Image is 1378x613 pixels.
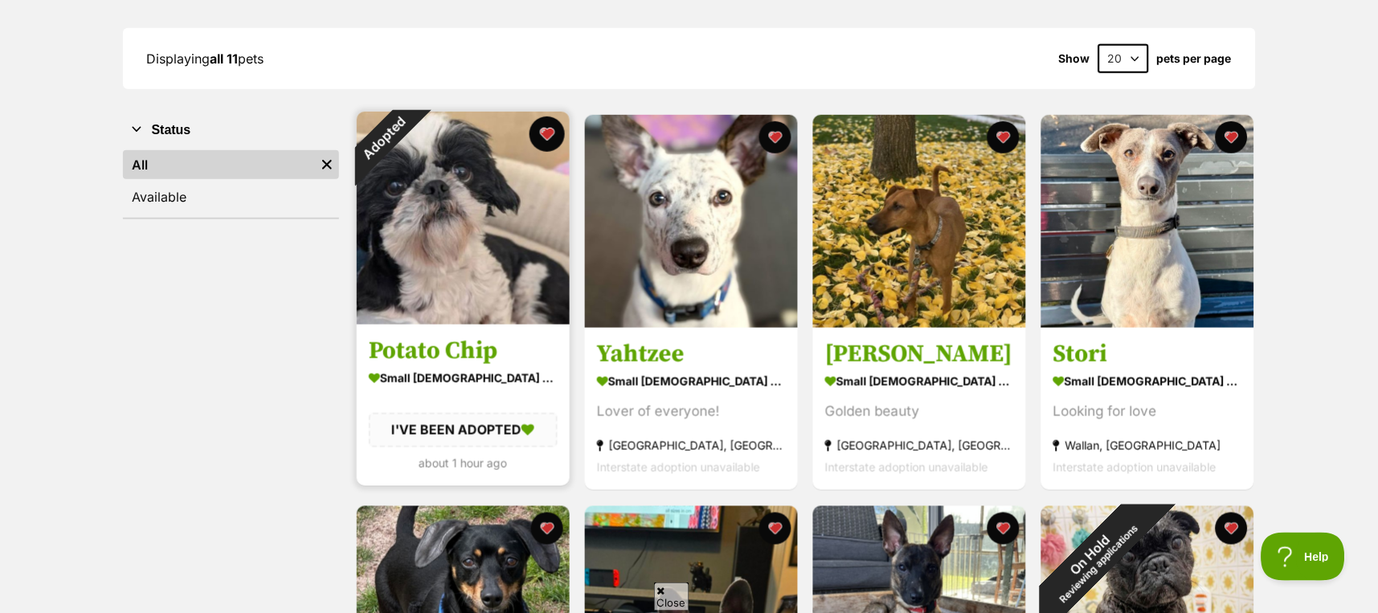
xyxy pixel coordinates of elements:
[1059,52,1090,65] span: Show
[211,51,239,67] strong: all 11
[1053,340,1242,370] h3: Stori
[1041,328,1254,491] a: Stori small [DEMOGRAPHIC_DATA] Dog Looking for love Wallan, [GEOGRAPHIC_DATA] Interstate adoption...
[1041,115,1254,328] img: Stori
[597,435,786,457] div: [GEOGRAPHIC_DATA], [GEOGRAPHIC_DATA]
[531,513,563,545] button: favourite
[123,147,339,218] div: Status
[335,91,431,186] div: Adopted
[1053,435,1242,457] div: Wallan, [GEOGRAPHIC_DATA]
[759,121,791,153] button: favourite
[369,337,558,367] h3: Potato Chip
[123,150,315,179] a: All
[825,435,1014,457] div: [GEOGRAPHIC_DATA], [GEOGRAPHIC_DATA]
[597,461,760,475] span: Interstate adoption unavailable
[759,513,791,545] button: favourite
[369,452,558,474] div: about 1 hour ago
[1053,370,1242,394] div: small [DEMOGRAPHIC_DATA] Dog
[357,325,570,486] a: Potato Chip small [DEMOGRAPHIC_DATA] Dog I'VE BEEN ADOPTED about 1 hour ago favourite
[597,370,786,394] div: small [DEMOGRAPHIC_DATA] Dog
[357,312,570,328] a: Adopted
[987,121,1020,153] button: favourite
[1053,402,1242,423] div: Looking for love
[369,367,558,390] div: small [DEMOGRAPHIC_DATA] Dog
[1261,533,1346,581] iframe: Help Scout Beacon - Open
[357,112,570,325] img: Potato Chip
[1216,121,1248,153] button: favourite
[585,328,798,491] a: Yahtzee small [DEMOGRAPHIC_DATA] Dog Lover of everyone! [GEOGRAPHIC_DATA], [GEOGRAPHIC_DATA] Inte...
[530,116,565,152] button: favourite
[597,402,786,423] div: Lover of everyone!
[123,120,339,141] button: Status
[1157,52,1232,65] label: pets per page
[1053,461,1216,475] span: Interstate adoption unavailable
[825,402,1014,423] div: Golden beauty
[585,115,798,328] img: Yahtzee
[813,328,1026,491] a: [PERSON_NAME] small [DEMOGRAPHIC_DATA] Dog Golden beauty [GEOGRAPHIC_DATA], [GEOGRAPHIC_DATA] Int...
[654,582,689,611] span: Close
[369,414,558,447] div: I'VE BEEN ADOPTED
[1057,523,1140,606] span: Reviewing applications
[825,340,1014,370] h3: [PERSON_NAME]
[987,513,1020,545] button: favourite
[1216,513,1248,545] button: favourite
[315,150,339,179] a: Remove filter
[597,340,786,370] h3: Yahtzee
[123,182,339,211] a: Available
[825,370,1014,394] div: small [DEMOGRAPHIC_DATA] Dog
[813,115,1026,328] img: Missy Peggotty
[147,51,264,67] span: Displaying pets
[825,461,988,475] span: Interstate adoption unavailable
